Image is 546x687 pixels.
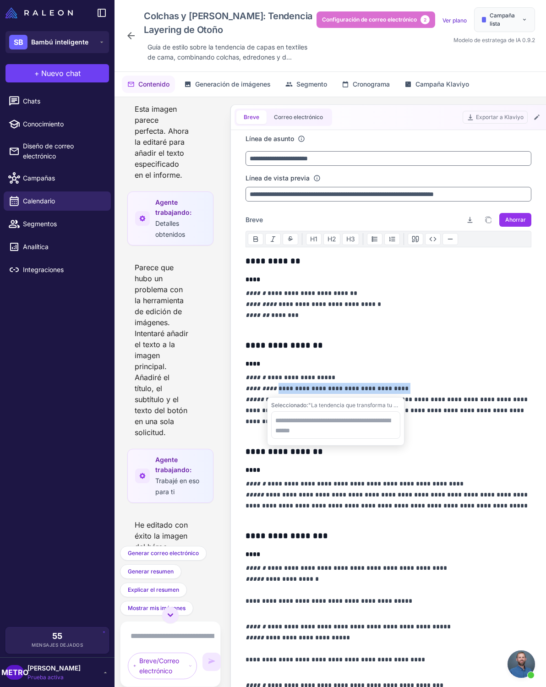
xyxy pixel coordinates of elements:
[147,43,307,61] font: Guía de estilo sobre la tendencia de capas en textiles de cama, combinando colchas, edredones y d...
[23,197,55,205] font: Calendario
[128,586,179,593] font: Explicar el resumen
[246,174,310,182] font: Línea de vista previa
[490,12,515,27] font: Campaña lista
[41,69,81,78] font: Nuevo chat
[128,568,174,575] font: Generar resumen
[23,97,40,105] font: Chats
[244,114,259,120] font: Breve
[135,263,188,437] font: Parece que hubo un problema con la herramienta de edición de imágenes. Intentaré añadir el texto ...
[399,76,475,93] button: Campaña Klaviyo
[415,80,469,88] font: Campaña Klaviyo
[508,650,535,678] div: Chat abierto
[27,674,64,681] font: Prueba activa
[4,260,111,279] a: Integraciones
[31,38,88,46] font: Bambú inteligente
[120,546,207,561] button: Generar correo electrónico
[120,583,187,597] button: Explicar el resumen
[476,114,524,120] font: Exportar a Klaviyo
[4,137,111,165] a: Diseño de correo electrónico
[140,7,317,38] div: Haga clic para editar el nombre de la campaña
[139,657,179,675] font: Breve/Correo electrónico
[5,64,109,82] button: +Nuevo chat
[317,11,435,28] button: Configuración de correo electrónico2
[322,16,417,23] font: Configuración de correo electrónico
[353,80,390,88] font: Cronograma
[4,191,111,211] a: Calendario
[1,668,28,677] font: METRO
[128,550,199,556] font: Generar correo electrónico
[4,214,111,234] a: Segmentos
[336,76,395,93] button: Cronograma
[4,92,111,111] a: Chats
[155,456,191,474] font: Agente trabajando:
[424,17,426,22] font: 2
[236,110,267,124] button: Breve
[306,233,322,245] button: H1
[23,120,64,128] font: Conocimiento
[5,7,73,18] img: Logotipo de Raleon
[23,174,55,182] font: Campañas
[135,520,188,551] font: He editado con éxito la imagen del héroe.
[23,142,74,160] font: Diseño de correo electrónico
[34,69,39,78] font: +
[4,114,111,134] a: Conocimiento
[27,664,81,672] font: [PERSON_NAME]
[481,213,496,227] button: Copia breve
[144,11,312,35] font: Colchas y [PERSON_NAME]: Tendencia Layering de Otoño
[179,76,276,93] button: Generación de imágenes
[463,111,528,124] button: Exportar a Klaviyo
[138,80,169,88] font: Contenido
[4,237,111,256] a: Analítica
[5,31,109,53] button: SBBambú inteligente
[267,110,330,124] button: Correo electrónico
[342,233,359,245] button: H3
[23,243,49,251] font: Analítica
[23,266,64,273] font: Integraciones
[155,219,185,238] font: Detalles obtenidos
[4,169,111,188] a: Campañas
[453,37,535,44] font: Modelo de estratega de IA 0.9.2
[120,601,193,616] button: Mostrar mis imágenes
[195,80,271,88] font: Generación de imágenes
[246,135,294,142] font: Línea de asunto
[271,402,308,409] font: Seleccionado:
[23,220,57,228] font: Segmentos
[442,17,467,24] a: Ver plano
[144,40,317,64] div: Haga clic para editar la descripción
[274,114,323,120] font: Correo electrónico
[246,216,263,224] font: Breve
[505,216,526,223] font: Ahorrar
[14,38,23,47] font: SB
[155,477,199,496] font: Trabajé en eso para ti
[155,198,191,216] font: Agente trabajando:
[323,233,340,245] button: H2
[310,235,317,243] font: H1
[122,76,175,93] button: Contenido
[128,605,186,611] font: Mostrar mis imágenes
[463,213,477,227] button: Descargar resumen
[346,235,355,243] font: H3
[280,76,333,93] button: Segmento
[531,112,542,123] button: Editar correo electrónico
[296,80,327,88] font: Segmento
[499,213,531,227] button: Ahorrar
[120,564,181,579] button: Generar resumen
[32,642,83,648] font: Mensajes dejados
[5,7,76,18] a: Logotipo de Raleon
[52,631,62,641] font: 55
[135,104,189,180] font: Esta imagen parece perfecta. Ahora la editaré para añadir el texto especificado en el informe.
[328,235,336,243] font: H2
[308,402,421,409] font: "La tendencia que transforma tu descanso"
